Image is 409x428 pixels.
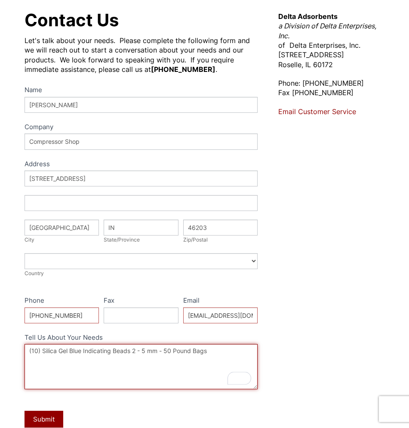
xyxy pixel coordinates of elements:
[151,65,215,74] strong: [PHONE_NUMBER]
[278,107,356,116] a: Email Customer Service
[25,269,258,278] div: Country
[278,78,384,98] p: Phone: [PHONE_NUMBER] Fax [PHONE_NUMBER]
[25,344,258,389] textarea: To enrich screen reader interactions, please activate Accessibility in Grammarly extension settings
[25,295,99,307] label: Phone
[25,121,258,134] label: Company
[25,332,258,344] label: Tell Us About Your Needs
[278,12,338,21] strong: Delta Adsorbents
[278,22,376,40] em: a Division of Delta Enterprises, Inc.
[25,84,258,97] label: Name
[104,295,178,307] label: Fax
[25,36,258,74] div: Let's talk about your needs. Please complete the following form and we will reach out to start a ...
[278,12,384,69] p: of Delta Enterprises, Inc. [STREET_ADDRESS] Roselle, IL 60172
[183,236,258,244] div: Zip/Postal
[25,158,258,171] div: Address
[104,236,178,244] div: State/Province
[183,295,258,307] label: Email
[25,236,99,244] div: City
[25,411,63,428] button: Submit
[25,12,258,29] h1: Contact Us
